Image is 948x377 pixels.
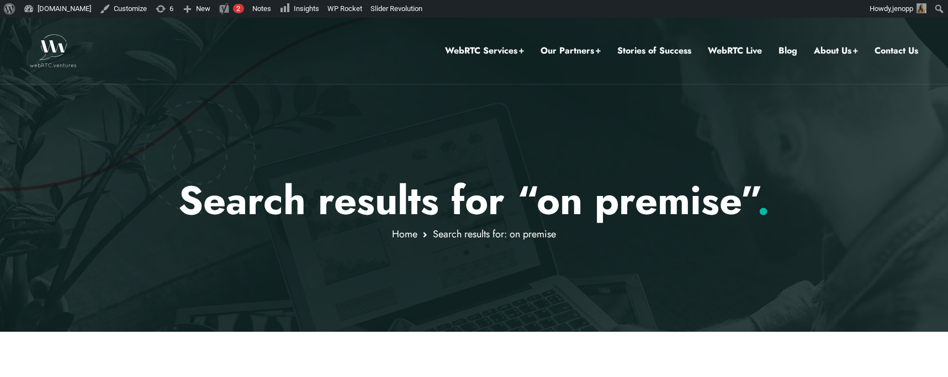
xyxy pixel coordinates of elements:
span: jenopp [892,4,913,13]
span: 2 [236,4,240,13]
a: About Us [814,44,858,58]
a: WebRTC Live [708,44,762,58]
img: WebRTC.ventures [30,34,77,67]
a: Home [392,227,417,241]
span: Slider Revolution [370,4,422,13]
a: Contact Us [875,44,918,58]
span: . [757,172,770,229]
a: Our Partners [541,44,601,58]
span: Search results for: on premise [433,227,556,241]
a: Stories of Success [617,44,691,58]
h1: Search results for “on premise” [151,177,797,224]
a: Blog [778,44,797,58]
a: WebRTC Services [445,44,524,58]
